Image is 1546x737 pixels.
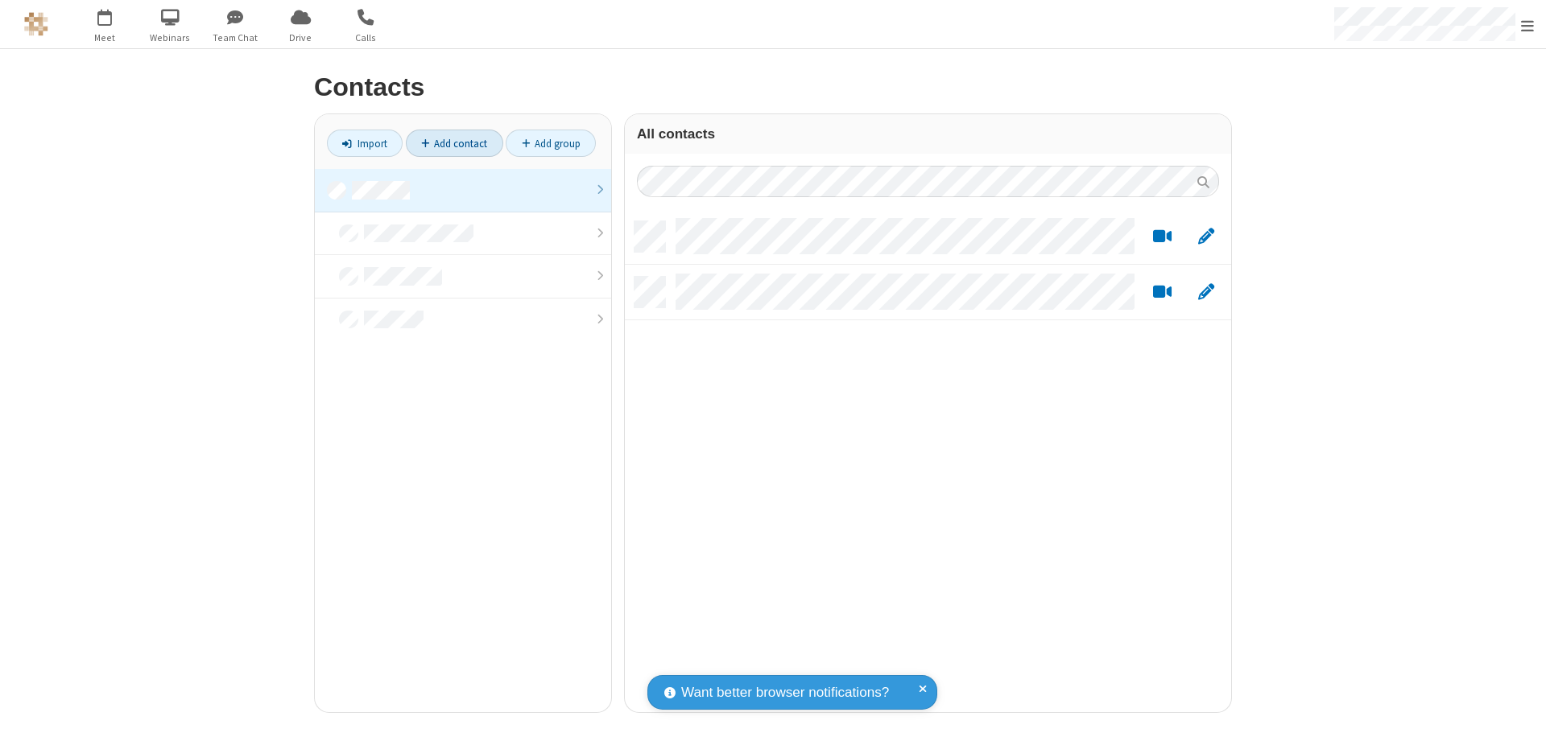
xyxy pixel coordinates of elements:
img: QA Selenium DO NOT DELETE OR CHANGE [24,12,48,36]
button: Edit [1190,282,1222,303]
div: grid [625,209,1231,712]
h3: All contacts [637,126,1219,142]
span: Meet [75,31,135,45]
span: Want better browser notifications? [681,682,889,703]
button: Start a video meeting [1147,282,1178,303]
button: Edit [1190,227,1222,247]
span: Drive [271,31,331,45]
span: Webinars [140,31,200,45]
iframe: Chat [1506,695,1534,726]
a: Add contact [406,130,503,157]
h2: Contacts [314,73,1232,101]
a: Add group [506,130,596,157]
button: Start a video meeting [1147,227,1178,247]
a: Import [327,130,403,157]
span: Calls [336,31,396,45]
span: Team Chat [205,31,266,45]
